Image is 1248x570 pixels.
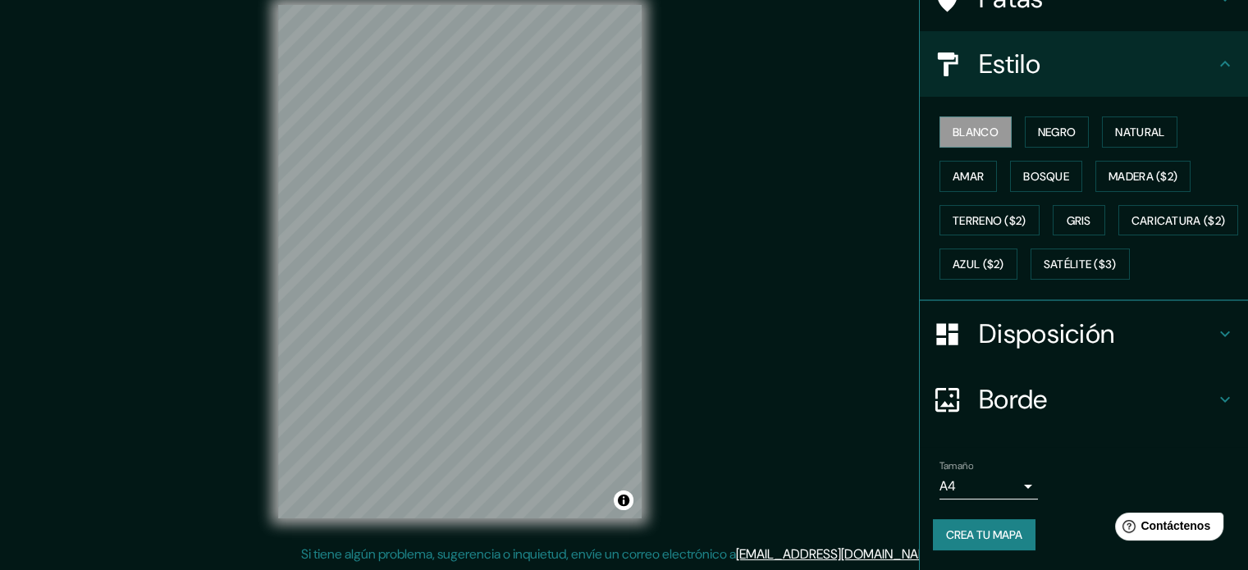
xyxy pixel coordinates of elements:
font: Terreno ($2) [953,213,1026,228]
button: Amar [939,161,997,192]
font: Blanco [953,125,999,139]
div: A4 [939,473,1038,499]
font: Caricatura ($2) [1131,213,1226,228]
font: Negro [1038,125,1077,139]
font: Natural [1115,125,1164,139]
font: Gris [1067,213,1091,228]
button: Satélite ($3) [1031,249,1130,280]
font: A4 [939,477,956,495]
button: Blanco [939,116,1012,148]
font: Estilo [979,47,1040,81]
button: Bosque [1010,161,1082,192]
button: Crea tu mapa [933,519,1035,550]
font: Borde [979,382,1048,417]
font: Azul ($2) [953,258,1004,272]
button: Caricatura ($2) [1118,205,1239,236]
button: Gris [1053,205,1105,236]
button: Activar o desactivar atribución [614,490,633,510]
button: Negro [1025,116,1090,148]
font: Bosque [1023,169,1069,184]
button: Terreno ($2) [939,205,1040,236]
font: Crea tu mapa [946,527,1022,542]
font: Disposición [979,317,1114,351]
div: Disposición [920,301,1248,367]
font: Satélite ($3) [1044,258,1117,272]
button: Azul ($2) [939,249,1017,280]
font: Amar [953,169,984,184]
font: Tamaño [939,459,973,472]
iframe: Lanzador de widgets de ayuda [1102,506,1230,552]
a: [EMAIL_ADDRESS][DOMAIN_NAME] [736,545,939,563]
font: Si tiene algún problema, sugerencia o inquietud, envíe un correo electrónico a [301,545,736,563]
div: Estilo [920,31,1248,97]
div: Borde [920,367,1248,432]
canvas: Mapa [278,5,642,518]
button: Madera ($2) [1095,161,1191,192]
button: Natural [1102,116,1177,148]
font: Madera ($2) [1109,169,1177,184]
